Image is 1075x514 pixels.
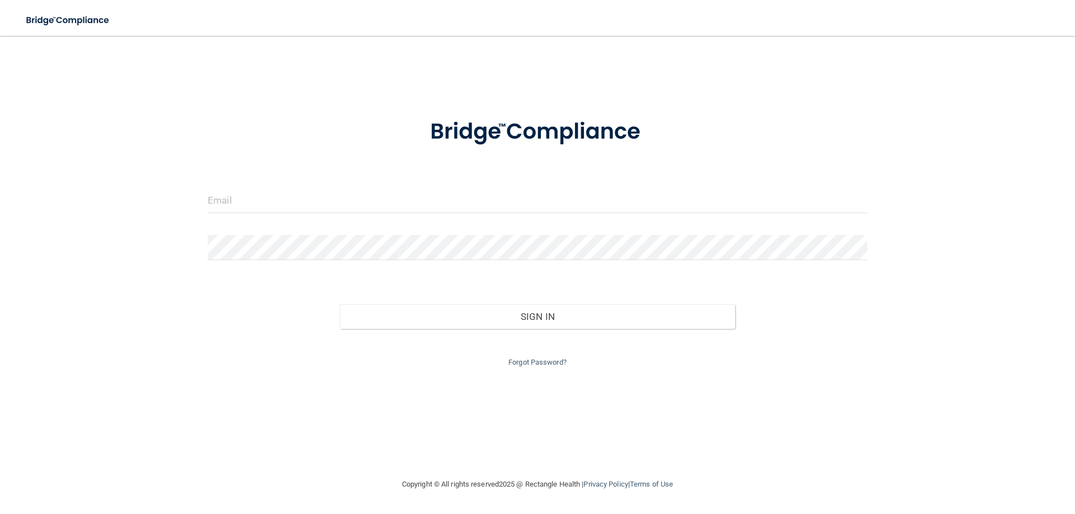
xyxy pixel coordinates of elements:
[208,188,867,213] input: Email
[17,9,120,32] img: bridge_compliance_login_screen.278c3ca4.svg
[508,358,567,366] a: Forgot Password?
[333,466,742,502] div: Copyright © All rights reserved 2025 @ Rectangle Health | |
[407,103,668,161] img: bridge_compliance_login_screen.278c3ca4.svg
[630,480,673,488] a: Terms of Use
[583,480,628,488] a: Privacy Policy
[340,304,736,329] button: Sign In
